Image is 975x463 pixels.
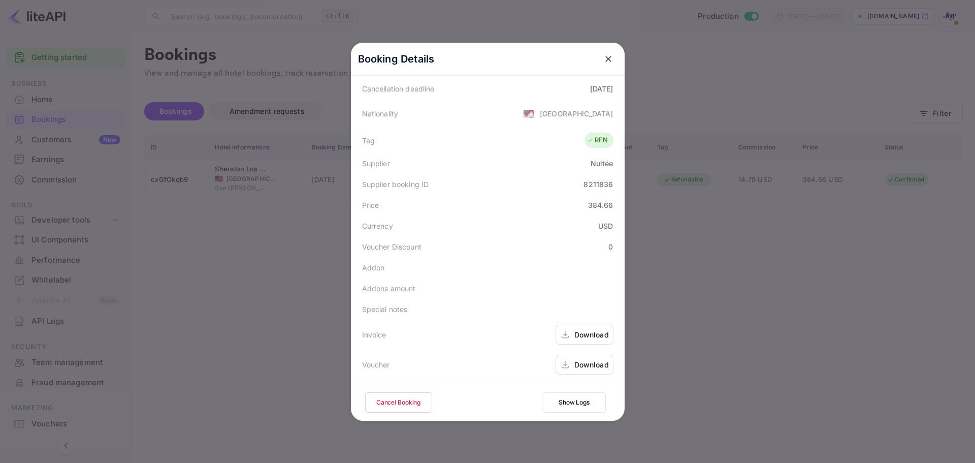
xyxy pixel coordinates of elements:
[583,179,613,190] div: 8211836
[574,329,609,340] div: Download
[362,108,399,119] div: Nationality
[362,179,429,190] div: Supplier booking ID
[362,135,375,146] div: Tag
[543,392,606,413] button: Show Logs
[587,135,608,145] div: RFN
[362,158,390,169] div: Supplier
[362,221,393,231] div: Currency
[362,359,390,370] div: Voucher
[362,83,435,94] div: Cancellation deadline
[599,50,617,68] button: close
[362,304,408,315] div: Special notes
[588,200,613,210] div: 384.66
[362,262,385,273] div: Addon
[358,51,435,67] p: Booking Details
[362,200,379,210] div: Price
[362,283,416,294] div: Addons amount
[591,158,613,169] div: Nuitée
[540,108,613,119] div: [GEOGRAPHIC_DATA]
[608,241,613,252] div: 0
[365,392,432,413] button: Cancel Booking
[574,359,609,370] div: Download
[590,83,613,94] div: [DATE]
[523,104,535,122] span: United States
[362,241,421,252] div: Voucher Discount
[362,329,386,340] div: Invoice
[598,221,613,231] div: USD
